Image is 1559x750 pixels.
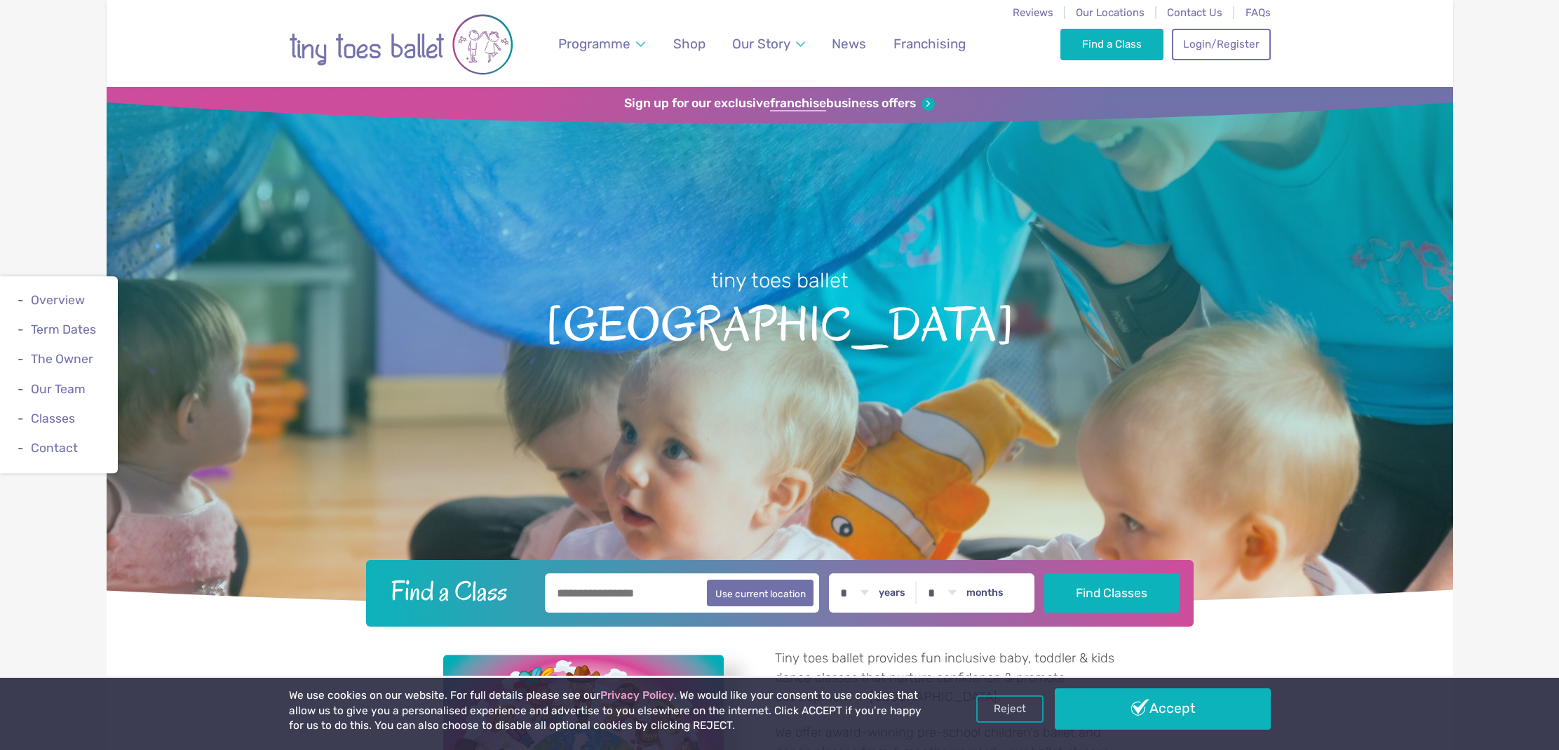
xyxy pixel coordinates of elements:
[1055,688,1271,729] a: Accept
[886,27,972,60] a: Franchising
[879,587,905,599] label: years
[1246,6,1271,19] a: FAQs
[711,268,849,292] small: tiny toes ballet
[1172,29,1270,60] a: Login/Register
[707,580,814,606] button: Use current location
[775,649,1116,707] p: Tiny toes ballet provides fun inclusive baby, toddler & kids dance classes that nurture confidenc...
[673,36,706,52] span: Shop
[1167,6,1222,19] a: Contact Us
[600,689,674,702] a: Privacy Policy
[558,36,630,52] span: Programme
[1060,29,1163,60] a: Find a Class
[825,27,873,60] a: News
[289,9,513,80] img: tiny toes ballet
[1013,6,1053,19] a: Reviews
[725,27,811,60] a: Our Story
[732,36,790,52] span: Our Story
[832,36,866,52] span: News
[976,695,1044,722] a: Reject
[966,587,1004,599] label: months
[624,96,935,111] a: Sign up for our exclusivefranchisebusiness offers
[1076,6,1145,19] a: Our Locations
[1044,573,1180,613] button: Find Classes
[131,294,1429,351] span: [GEOGRAPHIC_DATA]
[666,27,712,60] a: Shop
[289,688,927,734] p: We use cookies on our website. For full details please see our . We would like your consent to us...
[379,573,535,608] h2: Find a Class
[770,96,826,111] strong: franchise
[551,27,652,60] a: Programme
[893,36,966,52] span: Franchising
